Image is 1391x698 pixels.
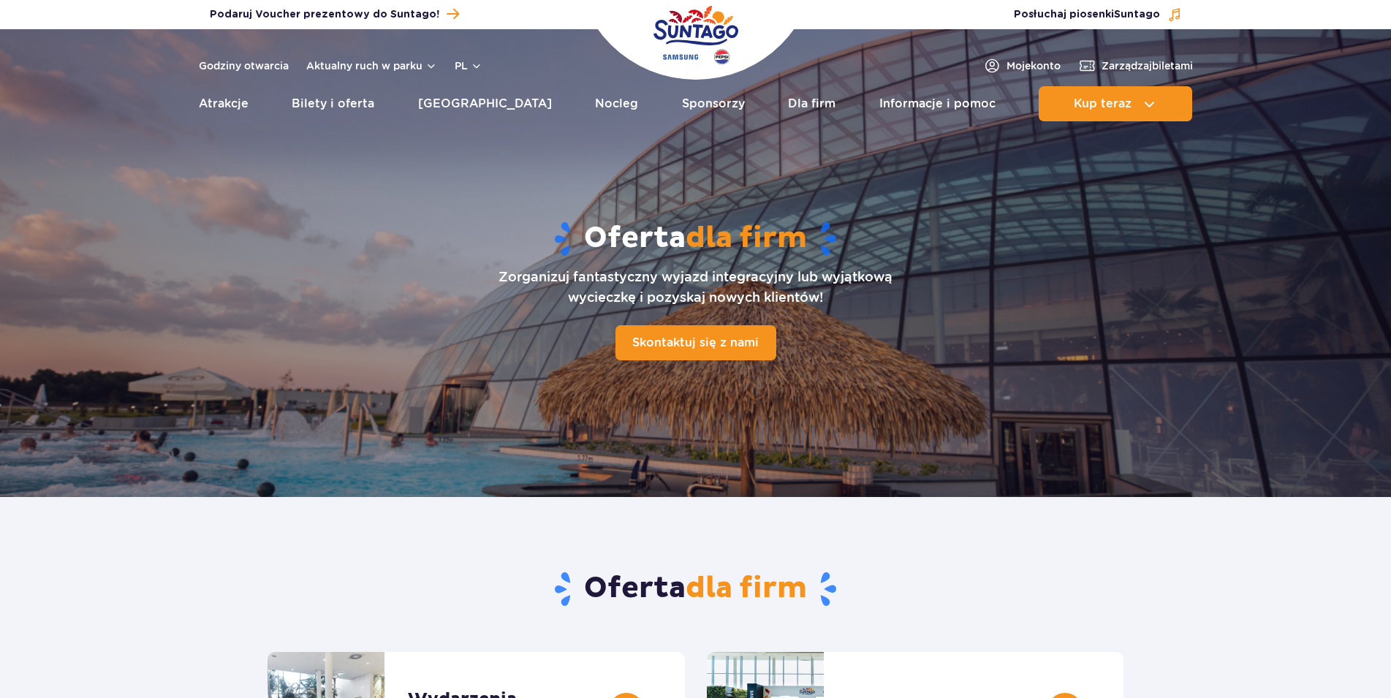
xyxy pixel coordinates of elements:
[226,220,1166,258] h1: Oferta
[1102,58,1193,73] span: Zarządzaj biletami
[632,335,759,349] span: Skontaktuj się z nami
[292,86,374,121] a: Bilety i oferta
[306,60,437,72] button: Aktualny ruch w parku
[1014,7,1160,22] span: Posłuchaj piosenki
[210,4,459,24] a: Podaruj Voucher prezentowy do Suntago!
[1014,7,1182,22] button: Posłuchaj piosenkiSuntago
[418,86,552,121] a: [GEOGRAPHIC_DATA]
[1074,97,1132,110] span: Kup teraz
[499,267,892,308] p: Zorganizuj fantastyczny wyjazd integracyjny lub wyjątkową wycieczkę i pozyskaj nowych klientów!
[268,570,1123,608] h2: Oferta
[686,570,807,607] span: dla firm
[199,58,289,73] a: Godziny otwarcia
[615,325,776,360] a: Skontaktuj się z nami
[199,86,249,121] a: Atrakcje
[595,86,638,121] a: Nocleg
[1114,10,1160,20] span: Suntago
[210,7,439,22] span: Podaruj Voucher prezentowy do Suntago!
[1007,58,1061,73] span: Moje konto
[682,86,745,121] a: Sponsorzy
[686,220,807,257] span: dla firm
[879,86,996,121] a: Informacje i pomoc
[1078,57,1193,75] a: Zarządzajbiletami
[788,86,835,121] a: Dla firm
[1039,86,1192,121] button: Kup teraz
[455,58,482,73] button: pl
[983,57,1061,75] a: Mojekonto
